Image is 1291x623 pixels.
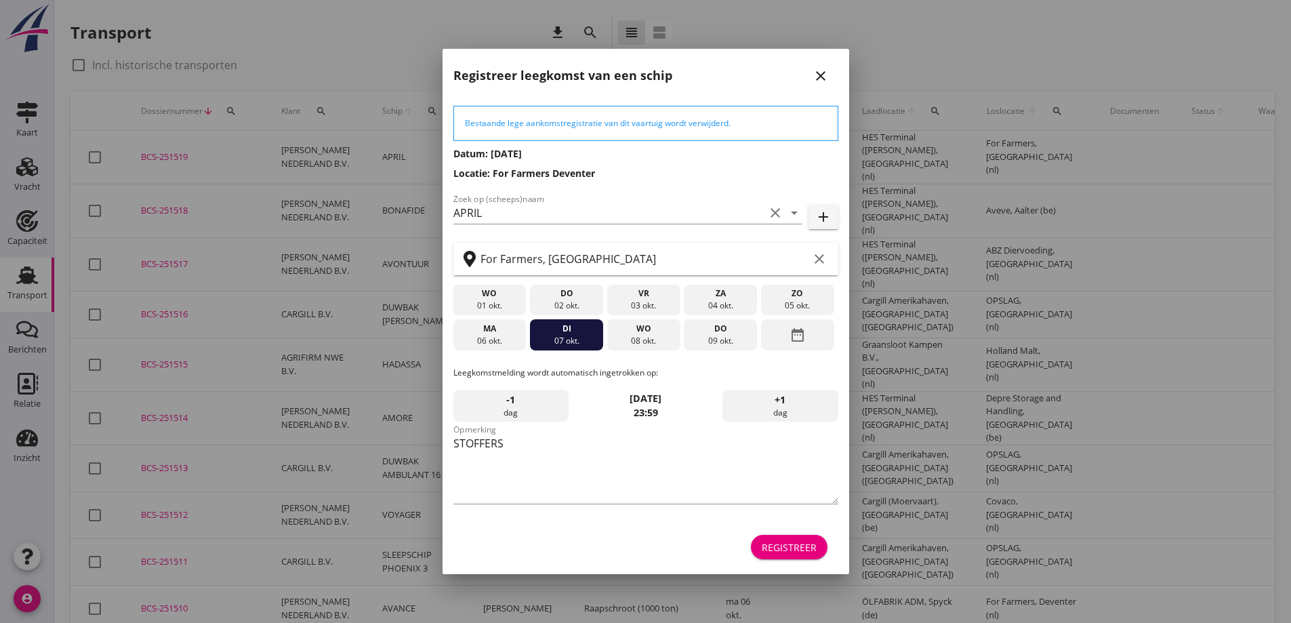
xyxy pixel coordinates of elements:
[762,540,817,555] div: Registreer
[506,393,515,407] span: -1
[453,146,838,161] h3: Datum: [DATE]
[453,433,838,504] textarea: Opmerking
[465,117,827,129] div: Bestaande lege aankomstregistratie van dit vaartuig wordt verwijderd.
[764,300,831,312] div: 05 okt.
[634,406,658,419] strong: 23:59
[533,300,600,312] div: 02 okt.
[456,300,522,312] div: 01 okt.
[722,390,838,422] div: dag
[687,323,754,335] div: do
[453,66,672,85] h2: Registreer leegkomst van een schip
[687,335,754,347] div: 09 okt.
[533,287,600,300] div: do
[630,392,661,405] strong: [DATE]
[790,323,806,347] i: date_range
[610,287,676,300] div: vr
[610,335,676,347] div: 08 okt.
[453,367,838,379] p: Leegkomstmelding wordt automatisch ingetrokken op:
[456,335,522,347] div: 06 okt.
[764,287,831,300] div: zo
[687,287,754,300] div: za
[610,323,676,335] div: wo
[533,323,600,335] div: di
[480,248,808,270] input: Zoek op terminal of plaats
[815,209,832,225] i: add
[813,68,829,84] i: close
[767,205,783,221] i: clear
[786,205,802,221] i: arrow_drop_down
[751,535,827,559] button: Registreer
[687,300,754,312] div: 04 okt.
[775,393,785,407] span: +1
[533,335,600,347] div: 07 okt.
[453,202,764,224] input: Zoek op (scheeps)naam
[453,166,838,180] h3: Locatie: For Farmers Deventer
[811,251,827,267] i: clear
[456,323,522,335] div: ma
[453,390,569,422] div: dag
[610,300,676,312] div: 03 okt.
[456,287,522,300] div: wo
